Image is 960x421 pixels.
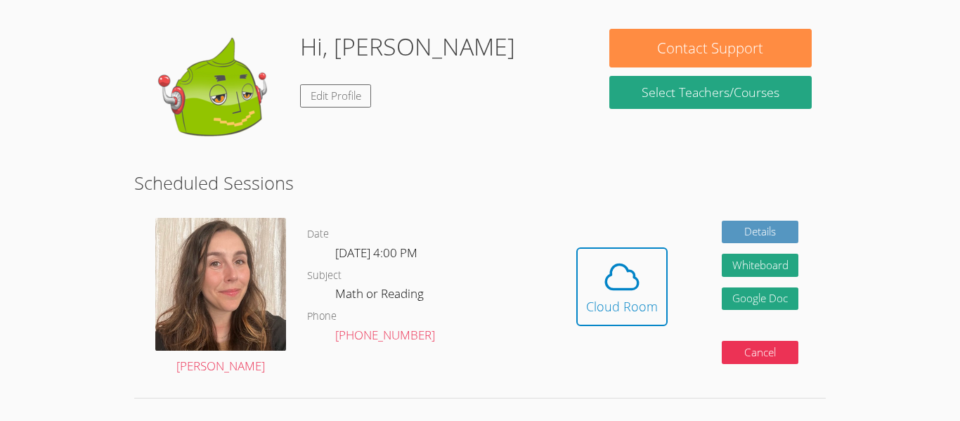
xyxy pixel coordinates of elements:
[722,221,799,244] a: Details
[335,245,417,261] span: [DATE] 4:00 PM
[307,308,337,325] dt: Phone
[300,29,515,65] h1: Hi, [PERSON_NAME]
[722,287,799,311] a: Google Doc
[335,284,427,308] dd: Math or Reading
[307,226,329,243] dt: Date
[155,218,286,377] a: [PERSON_NAME]
[722,341,799,364] button: Cancel
[576,247,668,326] button: Cloud Room
[155,218,286,350] img: IMG_0882.jpeg
[307,267,342,285] dt: Subject
[609,76,812,109] a: Select Teachers/Courses
[335,327,435,343] a: [PHONE_NUMBER]
[148,29,289,169] img: default.png
[134,169,826,196] h2: Scheduled Sessions
[722,254,799,277] button: Whiteboard
[609,29,812,67] button: Contact Support
[586,297,658,316] div: Cloud Room
[300,84,372,108] a: Edit Profile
